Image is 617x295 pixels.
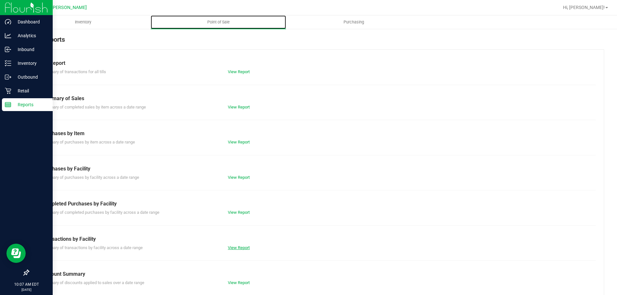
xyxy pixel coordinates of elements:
[45,5,87,10] span: Ft. [PERSON_NAME]
[5,60,11,66] inline-svg: Inventory
[228,280,250,285] a: View Report
[228,245,250,250] a: View Report
[228,105,250,109] a: View Report
[41,59,591,67] div: Till Report
[66,19,100,25] span: Inventory
[41,165,591,173] div: Purchases by Facility
[199,19,238,25] span: Point of Sale
[228,69,250,74] a: View Report
[41,130,591,137] div: Purchases by Item
[6,244,26,263] iframe: Resource center
[11,101,50,108] p: Reports
[228,140,250,144] a: View Report
[5,74,11,80] inline-svg: Outbound
[41,175,139,180] span: Summary of purchases by facility across a date range
[41,105,146,109] span: Summary of completed sales by item across a date range
[11,32,50,39] p: Analytics
[41,280,144,285] span: Summary of discounts applied to sales over a date range
[335,19,373,25] span: Purchasing
[5,32,11,39] inline-svg: Analytics
[41,245,143,250] span: Summary of transactions by facility across a date range
[228,175,250,180] a: View Report
[5,46,11,53] inline-svg: Inbound
[5,101,11,108] inline-svg: Reports
[286,15,421,29] a: Purchasing
[228,210,250,215] a: View Report
[563,5,605,10] span: Hi, [PERSON_NAME]!
[41,270,591,278] div: Discount Summary
[11,46,50,53] p: Inbound
[15,15,151,29] a: Inventory
[5,88,11,94] inline-svg: Retail
[11,59,50,67] p: Inventory
[11,18,50,26] p: Dashboard
[41,200,591,208] div: Completed Purchases by Facility
[41,69,106,74] span: Summary of transactions for all tills
[11,73,50,81] p: Outbound
[41,95,591,102] div: Summary of Sales
[151,15,286,29] a: Point of Sale
[3,287,50,292] p: [DATE]
[41,140,135,144] span: Summary of purchases by item across a date range
[41,235,591,243] div: Transactions by Facility
[5,19,11,25] inline-svg: Dashboard
[28,35,604,49] div: POS Reports
[41,210,159,215] span: Summary of completed purchases by facility across a date range
[3,282,50,287] p: 10:07 AM EDT
[11,87,50,95] p: Retail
